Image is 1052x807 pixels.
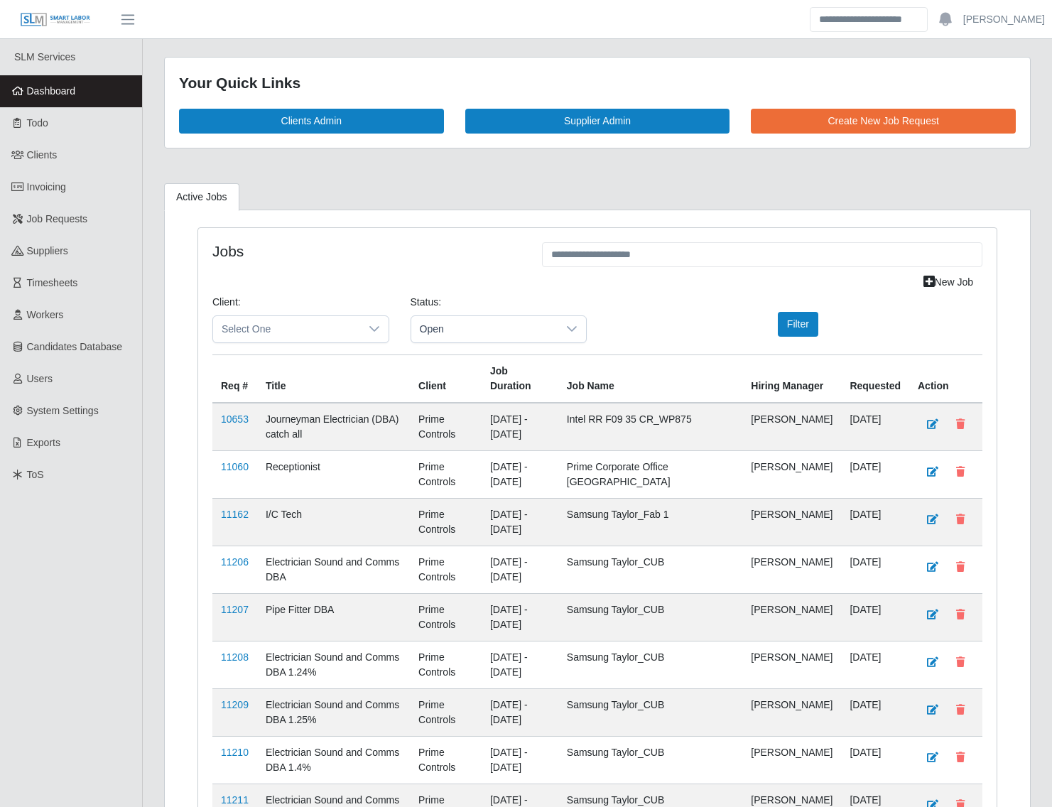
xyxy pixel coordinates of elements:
[841,641,909,688] td: [DATE]
[482,641,558,688] td: [DATE] - [DATE]
[27,85,76,97] span: Dashboard
[257,546,410,593] td: Electrician Sound and Comms DBA
[221,651,249,663] a: 11208
[410,688,482,736] td: Prime Controls
[27,117,48,129] span: Todo
[778,312,818,337] button: Filter
[27,181,66,193] span: Invoicing
[14,51,75,63] span: SLM Services
[841,498,909,546] td: [DATE]
[909,354,982,403] th: Action
[212,295,241,310] label: Client:
[257,688,410,736] td: Electrician Sound and Comms DBA 1.25%
[410,593,482,641] td: Prime Controls
[410,450,482,498] td: Prime Controls
[742,450,841,498] td: [PERSON_NAME]
[27,405,99,416] span: System Settings
[558,736,742,784] td: Samsung Taylor_CUB
[20,12,91,28] img: SLM Logo
[27,245,68,256] span: Suppliers
[465,109,730,134] a: Supplier Admin
[742,641,841,688] td: [PERSON_NAME]
[482,450,558,498] td: [DATE] - [DATE]
[742,546,841,593] td: [PERSON_NAME]
[221,604,249,615] a: 11207
[841,593,909,641] td: [DATE]
[482,546,558,593] td: [DATE] - [DATE]
[410,354,482,403] th: Client
[164,183,239,211] a: Active Jobs
[963,12,1045,27] a: [PERSON_NAME]
[410,736,482,784] td: Prime Controls
[221,413,249,425] a: 10653
[558,546,742,593] td: Samsung Taylor_CUB
[482,498,558,546] td: [DATE] - [DATE]
[742,593,841,641] td: [PERSON_NAME]
[27,469,44,480] span: ToS
[27,149,58,161] span: Clients
[411,316,558,342] span: Open
[742,354,841,403] th: Hiring Manager
[558,354,742,403] th: Job Name
[841,354,909,403] th: Requested
[410,498,482,546] td: Prime Controls
[257,641,410,688] td: Electrician Sound and Comms DBA 1.24%
[212,354,257,403] th: Req #
[27,373,53,384] span: Users
[810,7,928,32] input: Search
[751,109,1016,134] a: Create New Job Request
[221,556,249,568] a: 11206
[482,354,558,403] th: Job Duration
[213,316,360,342] span: Select One
[410,546,482,593] td: Prime Controls
[742,403,841,451] td: [PERSON_NAME]
[221,509,249,520] a: 11162
[221,461,249,472] a: 11060
[257,450,410,498] td: Receptionist
[221,699,249,710] a: 11209
[27,437,60,448] span: Exports
[482,688,558,736] td: [DATE] - [DATE]
[410,403,482,451] td: Prime Controls
[841,450,909,498] td: [DATE]
[27,277,78,288] span: Timesheets
[558,498,742,546] td: Samsung Taylor_Fab 1
[914,270,982,295] a: New Job
[482,593,558,641] td: [DATE] - [DATE]
[257,498,410,546] td: I/C Tech
[482,403,558,451] td: [DATE] - [DATE]
[558,641,742,688] td: Samsung Taylor_CUB
[558,450,742,498] td: Prime Corporate Office [GEOGRAPHIC_DATA]
[221,747,249,758] a: 11210
[27,309,64,320] span: Workers
[257,593,410,641] td: Pipe Fitter DBA
[212,242,521,260] h4: Jobs
[257,354,410,403] th: Title
[27,213,88,224] span: Job Requests
[257,736,410,784] td: Electrician Sound and Comms DBA 1.4%
[558,688,742,736] td: Samsung Taylor_CUB
[742,498,841,546] td: [PERSON_NAME]
[410,641,482,688] td: Prime Controls
[841,688,909,736] td: [DATE]
[841,546,909,593] td: [DATE]
[558,593,742,641] td: Samsung Taylor_CUB
[558,403,742,451] td: Intel RR F09 35 CR_WP875
[742,688,841,736] td: [PERSON_NAME]
[482,736,558,784] td: [DATE] - [DATE]
[841,403,909,451] td: [DATE]
[742,736,841,784] td: [PERSON_NAME]
[221,794,249,806] a: 11211
[27,341,123,352] span: Candidates Database
[841,736,909,784] td: [DATE]
[257,403,410,451] td: Journeyman Electrician (DBA) catch all
[411,295,442,310] label: Status:
[179,109,444,134] a: Clients Admin
[179,72,1016,94] div: Your Quick Links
